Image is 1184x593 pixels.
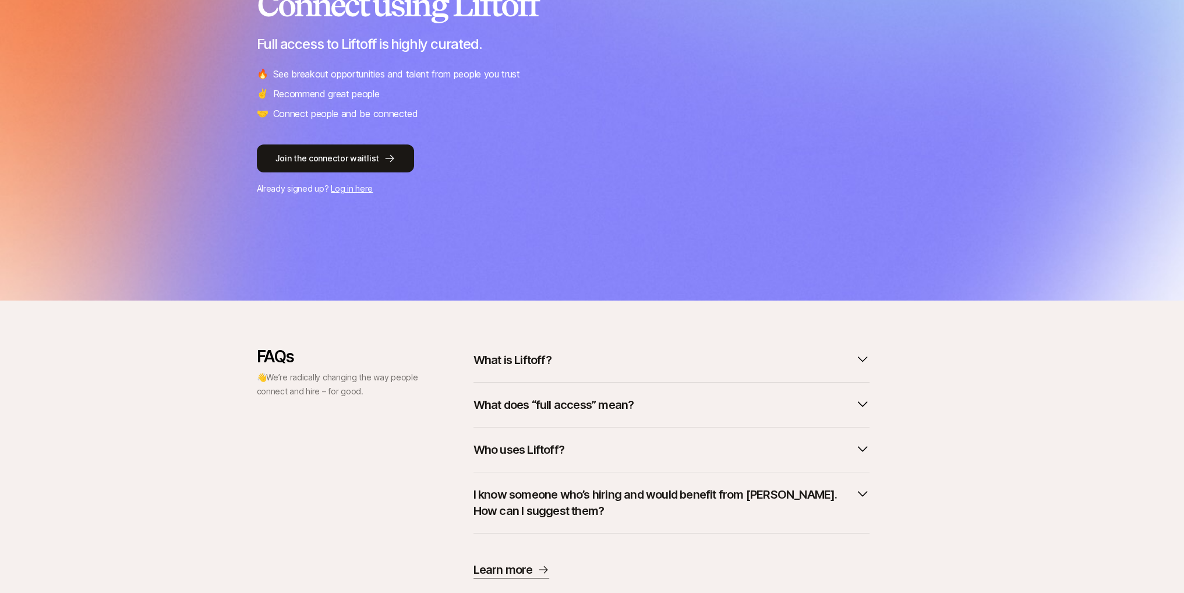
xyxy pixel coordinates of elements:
[273,86,380,101] p: Recommend great people
[257,86,268,101] span: ✌️
[331,183,373,193] a: Log in here
[473,392,870,418] button: What does “full access” mean?
[473,437,870,463] button: Who uses Liftoff?
[473,486,851,519] p: I know someone who’s hiring and would benefit from [PERSON_NAME]. How can I suggest them?
[273,66,520,82] p: See breakout opportunities and talent from people you trust
[257,144,928,172] a: Join the connector waitlist
[257,106,268,121] span: 🤝
[473,347,870,373] button: What is Liftoff?
[473,352,552,368] p: What is Liftoff?
[257,347,420,366] p: FAQs
[257,66,268,82] span: 🔥
[257,36,928,52] p: Full access to Liftoff is highly curated.
[473,482,870,524] button: I know someone who’s hiring and would benefit from [PERSON_NAME]. How can I suggest them?
[473,562,549,578] a: Learn more
[257,144,414,172] button: Join the connector waitlist
[473,442,564,458] p: Who uses Liftoff?
[273,106,418,121] p: Connect people and be connected
[257,370,420,398] p: 👋
[257,182,928,196] p: Already signed up?
[473,397,634,413] p: What does “full access” mean?
[257,372,418,396] span: We’re radically changing the way people connect and hire – for good.
[473,562,533,578] p: Learn more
